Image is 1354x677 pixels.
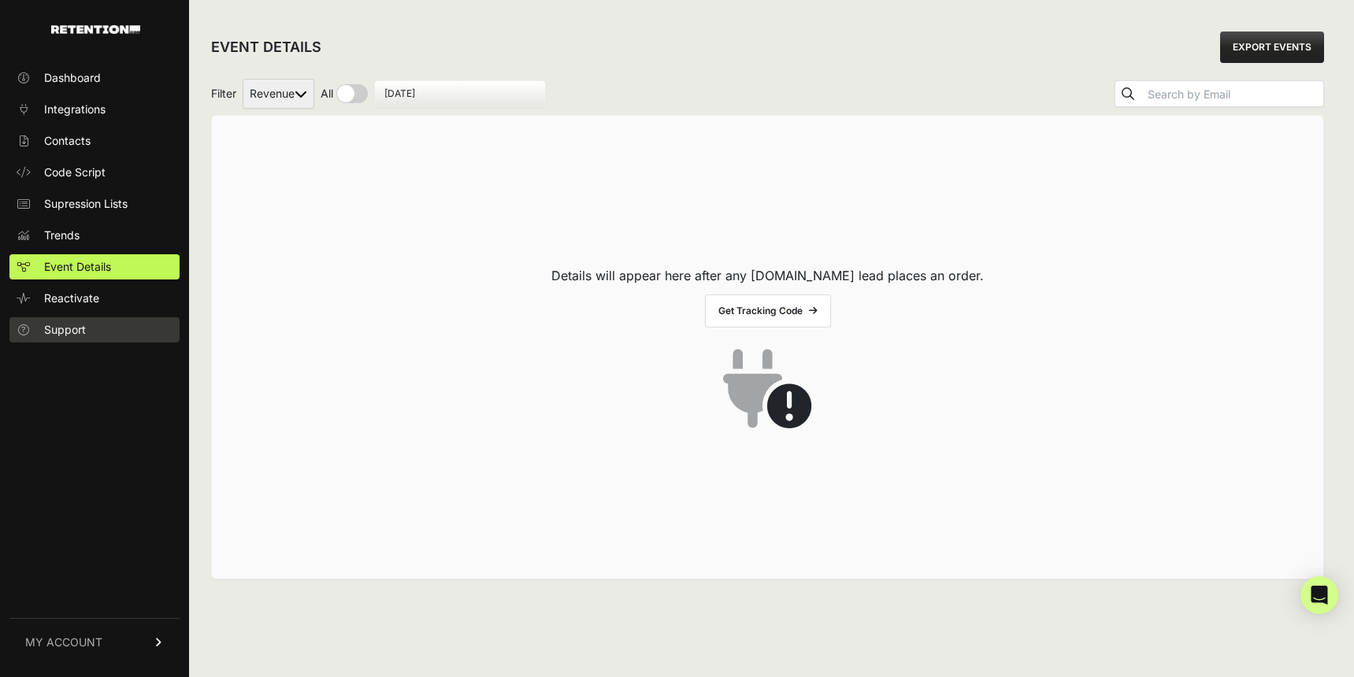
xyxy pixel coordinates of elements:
a: Trends [9,223,180,248]
a: Code Script [9,160,180,185]
span: Filter [211,86,236,102]
span: MY ACCOUNT [25,634,102,650]
a: Reactivate [9,286,180,311]
img: Retention.com [51,25,140,34]
span: Trends [44,228,80,243]
span: Dashboard [44,70,101,86]
p: Details will appear here after any [DOMAIN_NAME] lead places an order. [551,266,984,285]
span: Support [44,322,86,338]
span: Event Details [44,259,111,275]
a: EXPORT EVENTS [1220,31,1324,63]
span: Integrations [44,102,106,117]
div: Open Intercom Messenger [1300,576,1338,614]
span: Code Script [44,165,106,180]
span: Reactivate [44,290,99,306]
a: Event Details [9,254,180,279]
a: Contacts [9,128,180,154]
a: MY ACCOUNT [9,618,180,666]
span: Contacts [44,133,91,149]
a: Supression Lists [9,191,180,216]
select: Filter [243,79,314,109]
a: Dashboard [9,65,180,91]
h2: EVENT DETAILS [211,36,321,58]
a: Integrations [9,97,180,122]
span: Supression Lists [44,196,128,212]
a: Support [9,317,180,342]
a: Get Tracking Code [705,294,831,327]
input: Search by Email [1144,83,1323,105]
